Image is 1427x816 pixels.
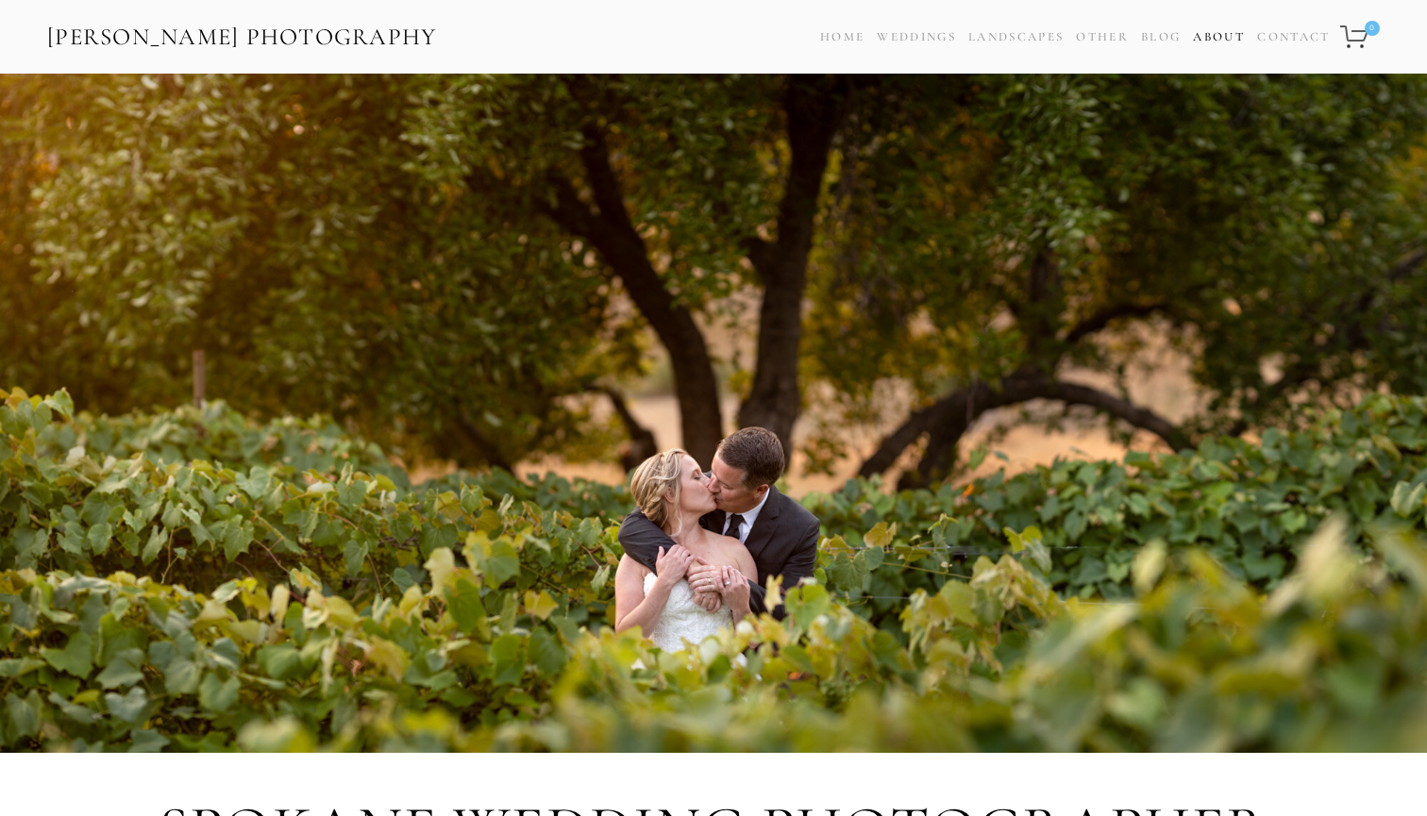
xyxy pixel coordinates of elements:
a: Contact [1257,24,1330,51]
a: Blog [1141,24,1181,51]
a: Other [1076,29,1129,44]
a: 0 items in cart [1337,14,1382,59]
a: Weddings [877,29,956,44]
a: About [1193,24,1245,51]
span: 0 [1365,21,1380,36]
a: Home [820,24,865,51]
a: [PERSON_NAME] Photography [45,16,439,58]
a: Landscapes [968,29,1064,44]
